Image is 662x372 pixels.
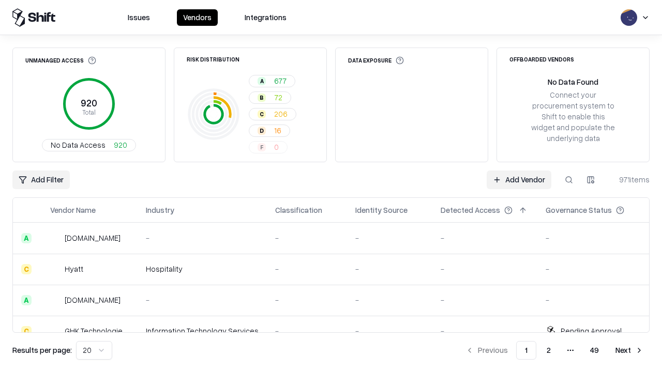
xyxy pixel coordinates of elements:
[258,94,266,102] div: B
[81,97,97,109] tspan: 920
[459,341,650,360] nav: pagination
[355,326,424,336] div: -
[21,233,32,243] div: A
[21,264,32,274] div: C
[548,76,598,87] div: No Data Found
[274,109,288,119] span: 206
[274,75,287,86] span: 677
[355,295,424,305] div: -
[609,341,650,360] button: Next
[50,295,61,305] img: primesec.co.il
[122,9,156,26] button: Issues
[441,326,529,336] div: -
[275,326,339,336] div: -
[82,108,96,116] tspan: Total
[530,89,616,144] div: Connect your procurement system to Shift to enable this widget and populate the underlying data
[355,233,424,243] div: -
[258,127,266,135] div: D
[21,326,32,336] div: C
[65,233,121,243] div: [DOMAIN_NAME]
[50,326,61,336] img: GHK Technologies Inc.
[561,326,622,336] div: Pending Approval
[65,326,129,336] div: GHK Technologies Inc.
[274,92,282,103] span: 72
[177,9,218,26] button: Vendors
[249,75,295,87] button: A677
[249,125,290,137] button: D16
[65,295,121,305] div: [DOMAIN_NAME]
[65,263,83,274] div: Hyatt
[50,264,61,274] img: Hyatt
[546,295,641,305] div: -
[50,205,96,215] div: Vendor Name
[42,139,136,151] button: No Data Access920
[51,139,106,150] span: No Data Access
[546,263,641,274] div: -
[249,108,296,120] button: C206
[275,233,339,243] div: -
[146,263,259,274] div: Hospitality
[275,263,339,274] div: -
[582,341,607,360] button: 49
[238,9,293,26] button: Integrations
[249,91,291,104] button: B72
[509,56,574,62] div: Offboarded Vendors
[275,295,339,305] div: -
[546,233,641,243] div: -
[146,326,259,336] div: Information Technology Services
[348,56,404,65] div: Data Exposure
[441,263,529,274] div: -
[441,295,529,305] div: -
[187,56,239,62] div: Risk Distribution
[12,345,72,355] p: Results per page:
[258,77,266,85] div: A
[146,205,174,215] div: Industry
[608,174,650,185] div: 971 items
[114,139,127,150] span: 920
[258,110,266,118] div: C
[355,205,408,215] div: Identity Source
[21,295,32,305] div: A
[516,341,536,360] button: 1
[487,171,551,189] a: Add Vendor
[274,125,281,136] span: 16
[355,263,424,274] div: -
[538,341,559,360] button: 2
[546,205,612,215] div: Governance Status
[50,233,61,243] img: intrado.com
[146,233,259,243] div: -
[12,171,70,189] button: Add Filter
[441,205,500,215] div: Detected Access
[441,233,529,243] div: -
[146,295,259,305] div: -
[275,205,322,215] div: Classification
[25,56,96,65] div: Unmanaged Access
